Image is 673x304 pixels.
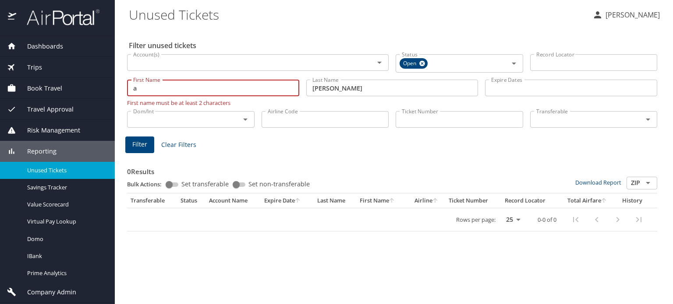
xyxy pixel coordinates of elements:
[16,126,80,135] span: Risk Management
[16,63,42,72] span: Trips
[127,193,657,232] table: custom pagination table
[16,287,76,297] span: Company Admin
[129,38,659,52] h2: Filter unused tickets
[499,213,524,226] select: rows per page
[538,217,556,223] p: 0-0 of 0
[16,84,62,93] span: Book Travel
[177,193,205,208] th: Status
[16,42,63,51] span: Dashboards
[27,235,104,243] span: Domo
[205,193,261,208] th: Account Name
[356,193,407,208] th: First Name
[16,105,74,114] span: Travel Approval
[373,56,386,69] button: Open
[27,166,104,175] span: Unused Tickets
[161,140,196,150] span: Clear Filters
[158,137,200,153] button: Clear Filters
[27,269,104,277] span: Prime Analytics
[131,197,174,205] div: Transferable
[642,177,654,189] button: Open
[127,161,657,177] h3: 0 Results
[559,193,616,208] th: Total Airfare
[27,217,104,226] span: Virtual Pay Lookup
[248,181,310,187] span: Set non-transferable
[295,198,301,204] button: sort
[407,193,445,208] th: Airline
[616,193,649,208] th: History
[125,136,154,154] button: Filter
[314,193,356,208] th: Last Name
[129,1,585,28] h1: Unused Tickets
[17,9,99,26] img: airportal-logo.png
[16,147,57,156] span: Reporting
[501,193,559,208] th: Record Locator
[27,252,104,260] span: IBank
[601,198,607,204] button: sort
[181,181,229,187] span: Set transferable
[589,7,663,23] button: [PERSON_NAME]
[8,9,17,26] img: icon-airportal.png
[400,59,422,68] span: Open
[127,98,299,106] p: First name must be at least 2 characters
[132,139,147,150] span: Filter
[239,113,251,126] button: Open
[445,193,501,208] th: Ticket Number
[27,200,104,209] span: Value Scorecard
[127,180,169,188] p: Bulk Actions:
[575,178,621,186] a: Download Report
[400,58,428,69] div: Open
[27,183,104,192] span: Savings Tracker
[642,113,654,126] button: Open
[389,198,395,204] button: sort
[432,198,439,204] button: sort
[261,193,314,208] th: Expire Date
[508,57,520,70] button: Open
[456,217,496,223] p: Rows per page:
[603,10,660,20] p: [PERSON_NAME]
